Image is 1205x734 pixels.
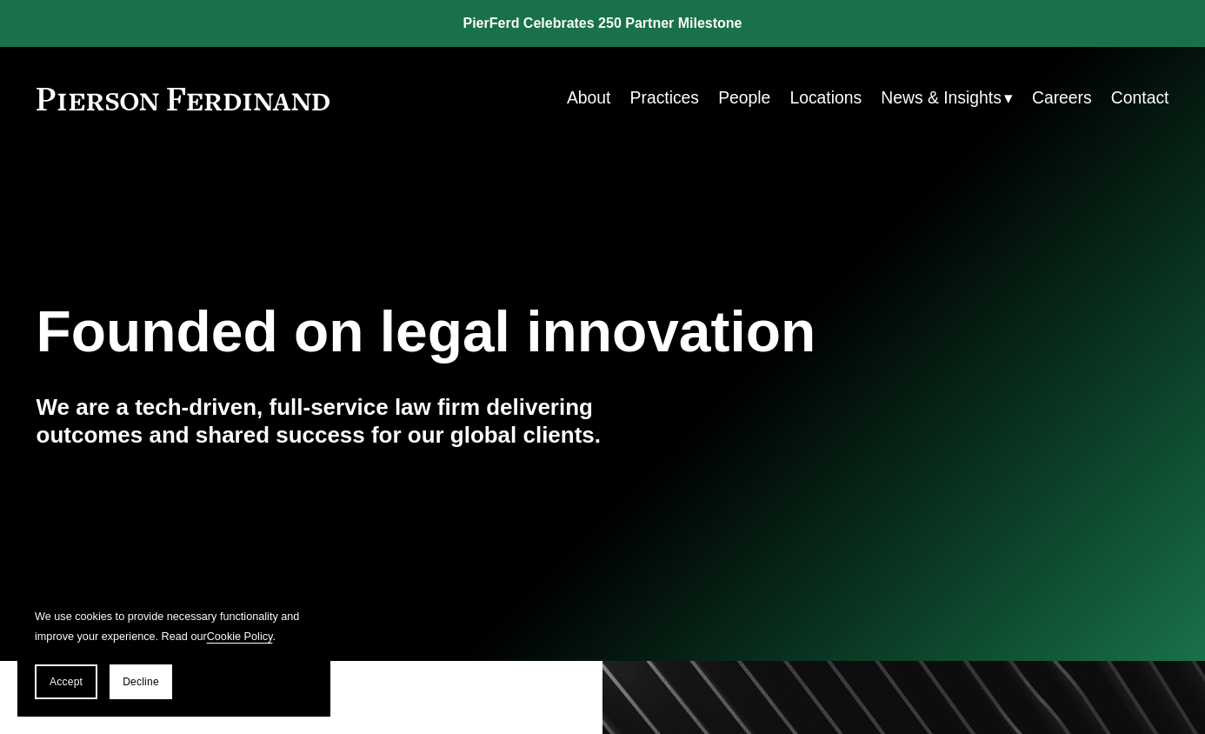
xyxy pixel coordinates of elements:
span: Accept [50,676,83,688]
a: Careers [1032,82,1092,116]
span: News & Insights [881,83,1001,114]
a: About [567,82,610,116]
h1: Founded on legal innovation [37,299,981,364]
a: Practices [630,82,699,116]
h4: We are a tech-driven, full-service law firm delivering outcomes and shared success for our global... [37,393,602,450]
p: We use cookies to provide necessary functionality and improve your experience. Read our . [35,607,313,647]
a: folder dropdown [881,82,1012,116]
button: Decline [110,664,172,699]
button: Accept [35,664,97,699]
a: Contact [1111,82,1169,116]
span: Decline [123,676,159,688]
a: Locations [789,82,862,116]
a: Cookie Policy [207,631,273,643]
section: Cookie banner [17,590,330,717]
a: People [718,82,770,116]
